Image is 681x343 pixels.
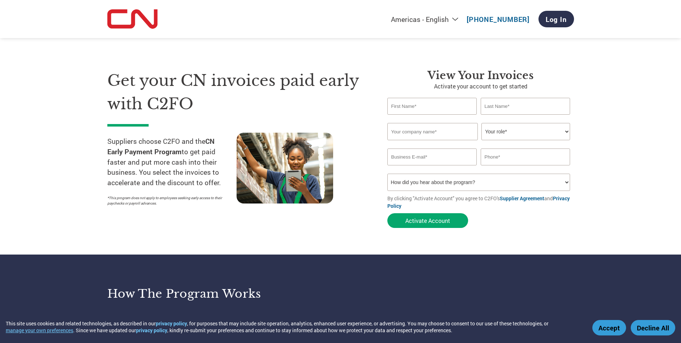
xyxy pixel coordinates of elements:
a: Log In [538,11,574,27]
div: Invalid first name or first name is too long [387,115,477,120]
a: privacy policy [136,327,167,334]
input: Invalid Email format [387,148,477,165]
p: Suppliers choose C2FO and the to get paid faster and put more cash into their business. You selec... [107,136,237,188]
p: *This program does not apply to employees seeking early access to their paychecks or payroll adva... [107,195,229,206]
h1: Get your CN invoices paid early with C2FO [107,69,366,115]
input: Last Name* [481,98,570,115]
a: [PHONE_NUMBER] [467,15,530,24]
p: By clicking "Activate Account" you agree to C2FO's and [387,195,574,210]
div: Inavlid Email Address [387,166,477,171]
h3: View Your Invoices [387,69,574,82]
input: Phone* [481,148,570,165]
p: Activate your account to get started [387,82,574,91]
a: Privacy Policy [387,195,570,209]
input: First Name* [387,98,477,115]
button: Activate Account [387,213,468,228]
a: privacy policy [156,320,187,327]
button: Accept [592,320,626,335]
img: CN [107,9,158,29]
h3: How the program works [107,287,332,301]
button: manage your own preferences [6,327,73,334]
input: Your company name* [387,123,478,140]
div: Invalid company name or company name is too long [387,141,570,146]
div: Invalid last name or last name is too long [481,115,570,120]
strong: CN Early Payment Program [107,137,215,156]
div: This site uses cookies and related technologies, as described in our , for purposes that may incl... [6,320,582,334]
div: Inavlid Phone Number [481,166,570,171]
img: supply chain worker [237,133,333,203]
a: Supplier Agreement [500,195,544,202]
button: Decline All [631,320,675,335]
select: Title/Role [481,123,570,140]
